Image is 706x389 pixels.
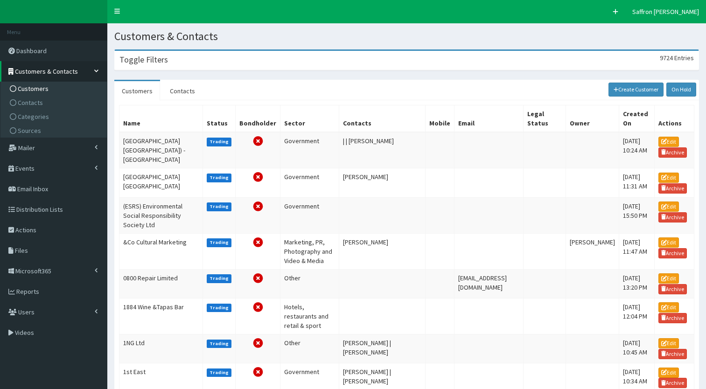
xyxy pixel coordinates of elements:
[658,338,679,348] a: Edit
[15,226,36,234] span: Actions
[207,238,232,247] label: Trading
[523,105,566,132] th: Legal Status
[654,105,694,132] th: Actions
[280,197,339,233] td: Government
[119,334,203,363] td: 1NG Ltd
[666,83,696,97] a: On Hold
[280,233,339,269] td: Marketing, PR, Photography and Video & Media
[207,138,232,146] label: Trading
[119,132,203,168] td: [GEOGRAPHIC_DATA] [GEOGRAPHIC_DATA]) - [GEOGRAPHIC_DATA]
[339,233,426,269] td: [PERSON_NAME]
[114,81,160,101] a: Customers
[658,368,679,378] a: Edit
[454,269,524,298] td: [EMAIL_ADDRESS][DOMAIN_NAME]
[658,248,687,258] a: Archive
[207,274,232,283] label: Trading
[18,98,43,107] span: Contacts
[16,47,47,55] span: Dashboard
[566,105,619,132] th: Owner
[658,201,679,212] a: Edit
[619,105,654,132] th: Created On
[658,147,687,158] a: Archive
[619,197,654,233] td: [DATE] 15:50 PM
[114,30,699,42] h1: Customers & Contacts
[15,267,51,275] span: Microsoft365
[15,328,34,337] span: Videos
[15,246,28,255] span: Files
[119,197,203,233] td: (ESRS) Environmental Social Responsibility Society Ltd
[339,105,426,132] th: Contacts
[619,298,654,334] td: [DATE] 12:04 PM
[280,132,339,168] td: Government
[658,237,679,248] a: Edit
[426,105,454,132] th: Mobile
[660,54,673,62] span: 9724
[280,105,339,132] th: Sector
[619,269,654,298] td: [DATE] 13:20 PM
[339,334,426,363] td: [PERSON_NAME] | [PERSON_NAME]
[236,105,280,132] th: Bondholder
[608,83,664,97] a: Create Customer
[619,132,654,168] td: [DATE] 10:24 AM
[207,202,232,211] label: Trading
[658,137,679,147] a: Edit
[658,378,687,388] a: Archive
[619,334,654,363] td: [DATE] 10:45 AM
[18,126,41,135] span: Sources
[658,349,687,359] a: Archive
[3,110,107,124] a: Categories
[162,81,203,101] a: Contacts
[18,144,35,152] span: Mailer
[280,334,339,363] td: Other
[674,54,694,62] span: Entries
[566,233,619,269] td: [PERSON_NAME]
[658,284,687,294] a: Archive
[17,185,48,193] span: Email Inbox
[3,124,107,138] a: Sources
[207,174,232,182] label: Trading
[658,212,687,222] a: Archive
[619,168,654,197] td: [DATE] 11:31 AM
[119,298,203,334] td: 1884 Wine &Tapas Bar
[632,7,699,16] span: Saffron [PERSON_NAME]
[119,105,203,132] th: Name
[339,168,426,197] td: [PERSON_NAME]
[16,287,39,296] span: Reports
[15,164,35,173] span: Events
[16,205,63,214] span: Distribution Lists
[203,105,236,132] th: Status
[658,273,679,284] a: Edit
[119,233,203,269] td: &Co Cultural Marketing
[119,56,168,64] h3: Toggle Filters
[658,302,679,313] a: Edit
[280,168,339,197] td: Government
[207,368,232,377] label: Trading
[339,132,426,168] td: | | [PERSON_NAME]
[658,183,687,194] a: Archive
[207,304,232,312] label: Trading
[18,84,49,93] span: Customers
[207,340,232,348] label: Trading
[454,105,524,132] th: Email
[658,173,679,183] a: Edit
[119,168,203,197] td: [GEOGRAPHIC_DATA] [GEOGRAPHIC_DATA]
[18,308,35,316] span: Users
[280,269,339,298] td: Other
[18,112,49,121] span: Categories
[280,298,339,334] td: Hotels, restaurants and retail & sport
[15,67,78,76] span: Customers & Contacts
[3,82,107,96] a: Customers
[3,96,107,110] a: Contacts
[619,233,654,269] td: [DATE] 11:47 AM
[119,269,203,298] td: 0800 Repair Limited
[658,313,687,323] a: Archive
